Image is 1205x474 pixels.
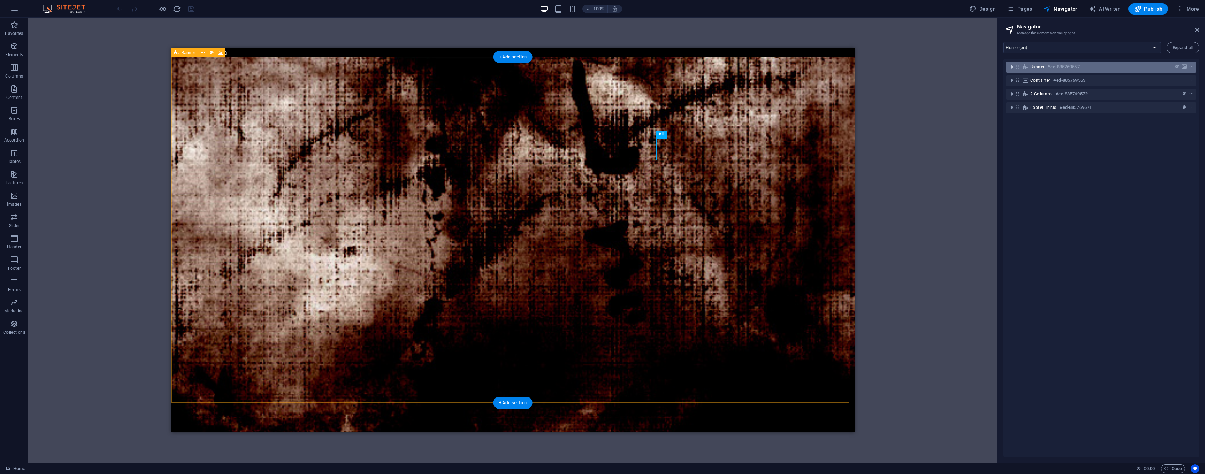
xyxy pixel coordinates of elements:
p: Elements [5,52,23,58]
button: preset [1174,63,1181,71]
p: Collections [3,330,25,335]
p: Features [6,180,23,186]
button: Code [1161,464,1185,473]
button: Design [966,3,999,15]
span: Footer Thrud [1030,105,1057,110]
span: Code [1164,464,1182,473]
button: toggle-expand [1007,76,1016,85]
span: 2 columns [1030,91,1053,97]
p: Boxes [9,116,20,122]
button: Publish [1128,3,1168,15]
span: More [1177,5,1199,12]
span: Navigator [1044,5,1078,12]
p: Marketing [4,308,24,314]
h6: #ed-885769563 [1053,76,1085,85]
button: preset [1181,103,1188,112]
span: AI Writer [1089,5,1120,12]
i: Reload page [173,5,181,13]
button: toggle-expand [1007,63,1016,71]
button: AI Writer [1086,3,1123,15]
span: Container [1030,78,1051,83]
h6: 100% [593,5,604,13]
p: Accordion [4,137,24,143]
button: Pages [1004,3,1035,15]
h6: #ed-885769572 [1055,90,1088,98]
button: context-menu [1188,63,1195,71]
button: Click here to leave preview mode and continue editing [158,5,167,13]
p: Forms [8,287,21,293]
span: : [1149,466,1150,471]
p: Favorites [5,31,23,36]
button: context-menu [1188,90,1195,98]
button: reload [173,5,181,13]
button: toggle-expand [1007,103,1016,112]
div: + Add section [493,51,533,63]
h6: #ed-885769557 [1047,63,1079,71]
button: context-menu [1188,103,1195,112]
button: preset [1181,90,1188,98]
img: Editor Logo [41,5,94,13]
p: Tables [8,159,21,164]
a: Click to cancel selection. Double-click to open Pages [6,464,25,473]
i: On resize automatically adjust zoom level to fit chosen device. [612,6,618,12]
p: Header [7,244,21,250]
p: Images [7,201,22,207]
button: toggle-expand [1007,90,1016,98]
button: 100% [582,5,608,13]
button: Navigator [1041,3,1080,15]
span: Expand all [1173,46,1193,50]
p: Slider [9,223,20,228]
h6: Session time [1136,464,1155,473]
p: Footer [8,265,21,271]
div: Design (Ctrl+Alt+Y) [966,3,999,15]
button: Usercentrics [1191,464,1199,473]
span: Banner [1030,64,1044,70]
span: Publish [1134,5,1162,12]
p: Content [6,95,22,100]
button: Expand all [1167,42,1199,53]
span: Banner [182,51,195,55]
h2: Navigator [1017,23,1199,30]
p: Columns [5,73,23,79]
button: background [1181,63,1188,71]
h3: Manage the elements on your pages [1017,30,1185,36]
h6: #ed-885769671 [1060,103,1092,112]
span: Pages [1007,5,1032,12]
div: + Add section [493,397,533,409]
span: 00 00 [1144,464,1155,473]
span: Design [969,5,996,12]
button: context-menu [1188,76,1195,85]
button: More [1174,3,1202,15]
